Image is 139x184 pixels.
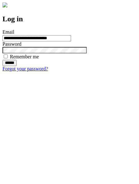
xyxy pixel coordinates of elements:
[2,2,7,7] img: logo-4e3dc11c47720685a147b03b5a06dd966a58ff35d612b21f08c02c0306f2b779.png
[10,54,39,59] label: Remember me
[2,15,137,23] h2: Log in
[2,66,48,71] a: Forgot your password?
[2,29,14,35] label: Email
[2,41,21,47] label: Password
